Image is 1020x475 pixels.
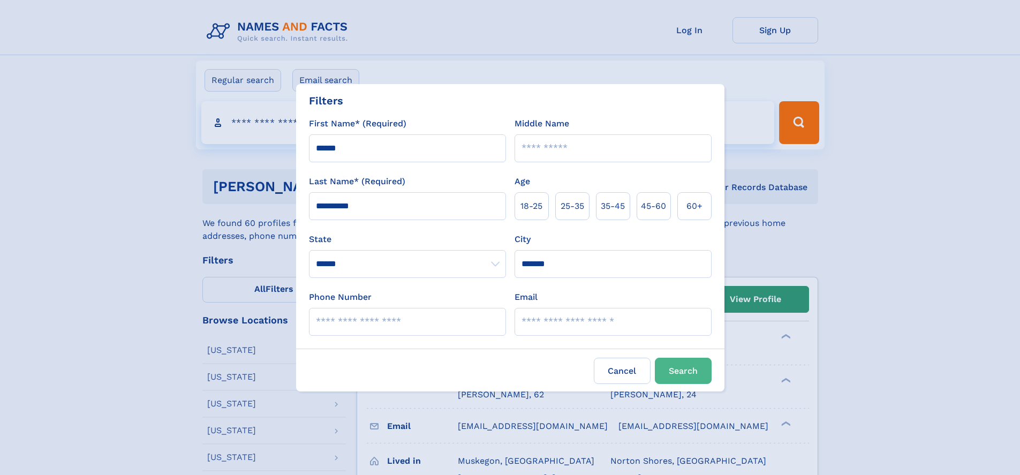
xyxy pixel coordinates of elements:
span: 18‑25 [520,200,542,213]
label: First Name* (Required) [309,117,406,130]
span: 60+ [686,200,702,213]
label: Phone Number [309,291,372,304]
button: Search [655,358,712,384]
label: Age [515,175,530,188]
div: Filters [309,93,343,109]
span: 45‑60 [641,200,666,213]
label: Cancel [594,358,651,384]
label: Last Name* (Required) [309,175,405,188]
span: 25‑35 [561,200,584,213]
span: 35‑45 [601,200,625,213]
label: Email [515,291,538,304]
label: City [515,233,531,246]
label: Middle Name [515,117,569,130]
label: State [309,233,506,246]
